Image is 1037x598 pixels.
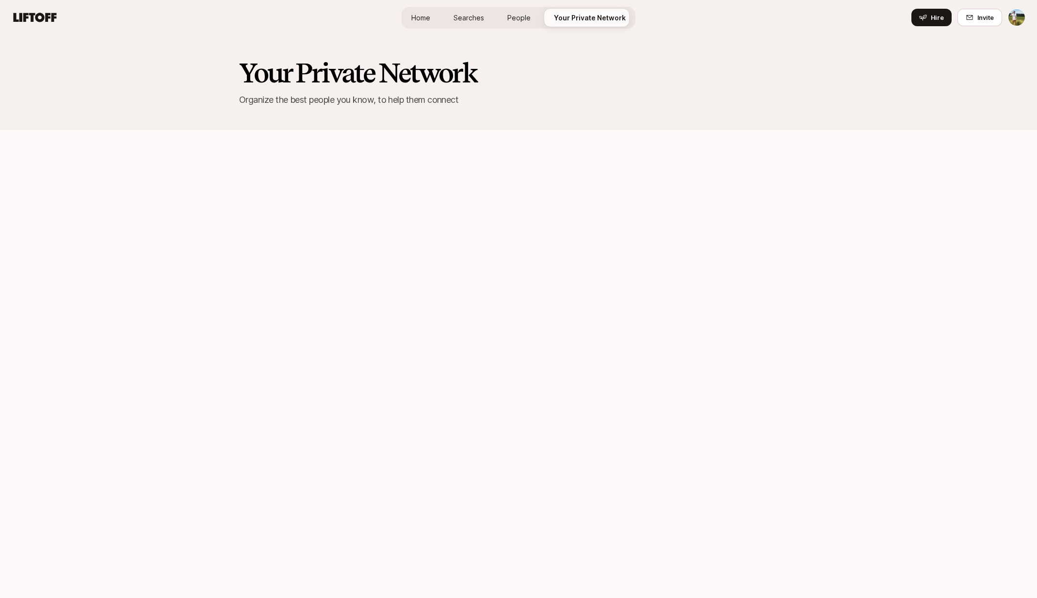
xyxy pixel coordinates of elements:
[977,13,994,22] span: Invite
[1008,9,1025,26] img: Tyler Kieft
[957,9,1002,26] button: Invite
[404,9,438,27] a: Home
[446,9,492,27] a: Searches
[1008,9,1025,26] button: Tyler Kieft
[931,13,944,22] span: Hire
[911,9,952,26] button: Hire
[239,58,798,87] h2: Your Private Network
[239,93,798,107] p: Organize the best people you know, to help them connect
[500,9,538,27] a: People
[546,9,633,27] a: Your Private Network
[554,13,626,23] span: Your Private Network
[411,13,430,23] span: Home
[507,13,531,23] span: People
[454,13,484,23] span: Searches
